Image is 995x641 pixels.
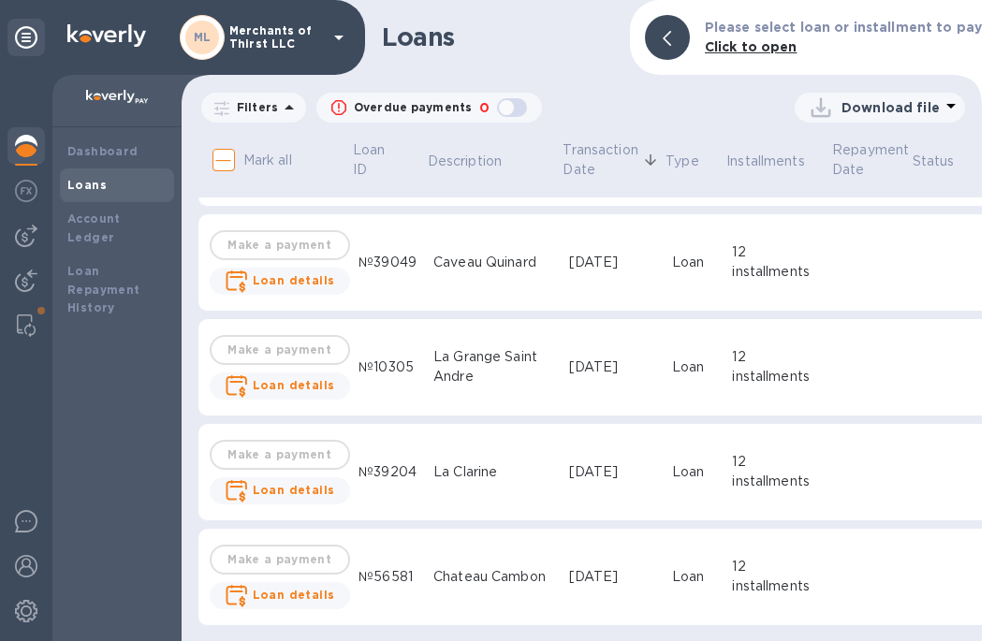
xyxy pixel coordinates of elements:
div: 12 installments [732,557,823,596]
div: La Clarine [433,462,554,482]
p: Status [913,152,955,171]
button: Loan details [210,582,350,609]
p: Transaction Date [563,140,637,180]
div: Loan [672,567,718,587]
p: Merchants of Thirst LLC [229,24,323,51]
span: Transaction Date [563,140,662,180]
div: 12 installments [732,347,823,386]
h1: Loans [382,22,615,52]
p: Filters [229,99,278,115]
div: 12 installments [732,242,823,282]
span: Loan ID [353,140,424,180]
p: Type [666,152,699,171]
div: 12 installments [732,452,823,491]
p: Download file [841,98,940,117]
b: Click to open [705,39,797,54]
div: Chateau Cambon [433,567,554,587]
img: Foreign exchange [15,180,37,202]
button: Loan details [210,372,350,400]
b: Loan details [253,483,335,497]
b: Account Ledger [67,211,121,244]
div: [DATE] [569,462,657,482]
p: Loan ID [353,140,400,180]
b: ML [194,30,212,44]
span: Description [428,152,526,171]
div: №39049 [358,253,418,272]
b: Loan details [253,588,335,602]
div: [DATE] [569,357,657,377]
div: [DATE] [569,253,657,272]
div: Caveau Quinard [433,253,554,272]
p: Mark all [243,151,292,170]
div: [DATE] [569,567,657,587]
p: 0 [479,98,490,118]
p: Overdue payments [354,99,472,116]
div: №39204 [358,462,418,482]
p: Repayment Date [832,140,909,180]
div: Unpin categories [7,19,45,56]
button: Overdue payments0 [316,93,542,123]
b: Dashboard [67,144,139,158]
div: №10305 [358,357,418,377]
b: Loans [67,178,107,192]
div: Loan [672,253,718,272]
div: Loan [672,462,718,482]
p: Description [428,152,502,171]
button: Loan details [210,268,350,295]
button: Loan details [210,477,350,504]
b: Loan Repayment History [67,264,140,315]
img: Logo [67,24,146,47]
b: Please select loan or installment to pay [705,20,982,35]
div: La Grange Saint Andre [433,347,554,386]
div: Loan [672,357,718,377]
div: №56581 [358,567,418,587]
b: Loan details [253,273,335,287]
span: Installments [726,152,829,171]
b: Loan details [253,378,335,392]
p: Installments [726,152,805,171]
span: Type [666,152,724,171]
